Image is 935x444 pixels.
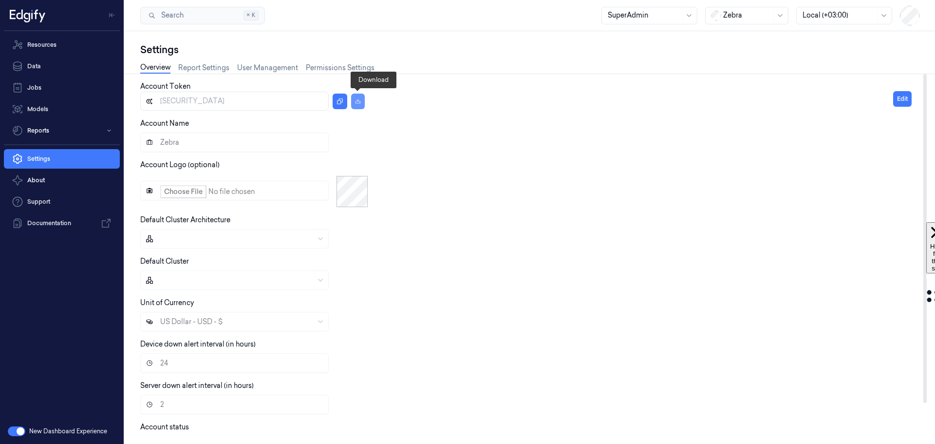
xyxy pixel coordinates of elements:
[4,121,120,140] button: Reports
[4,192,120,212] a: Support
[237,63,298,73] a: User Management
[140,62,170,74] a: Overview
[4,78,120,97] a: Jobs
[893,91,912,107] button: Edit
[140,43,919,57] div: Settings
[4,57,120,76] a: Data
[104,7,120,23] button: Toggle Navigation
[4,35,120,55] a: Resources
[4,171,120,190] button: About
[140,257,189,266] label: Default Cluster
[140,82,191,91] label: Account Token
[178,63,229,73] a: Report Settings
[306,63,374,73] a: Permissions Settings
[4,213,120,233] a: Documentation
[140,133,329,152] input: Account Name
[140,395,329,414] input: Server down alert interval (in hours)
[140,353,329,373] input: Device down alert interval (in hours)
[140,381,254,390] label: Server down alert interval (in hours)
[140,340,256,348] label: Device down alert interval (in hours)
[140,119,189,128] label: Account Name
[140,181,329,200] input: Account Logo (optional)
[140,7,265,24] button: Search⌘K
[140,423,189,431] label: Account status
[140,160,220,169] label: Account Logo (optional)
[4,99,120,119] a: Models
[4,149,120,169] a: Settings
[140,215,230,224] label: Default Cluster Architecture
[157,10,184,20] span: Search
[140,298,194,307] label: Unit of Currency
